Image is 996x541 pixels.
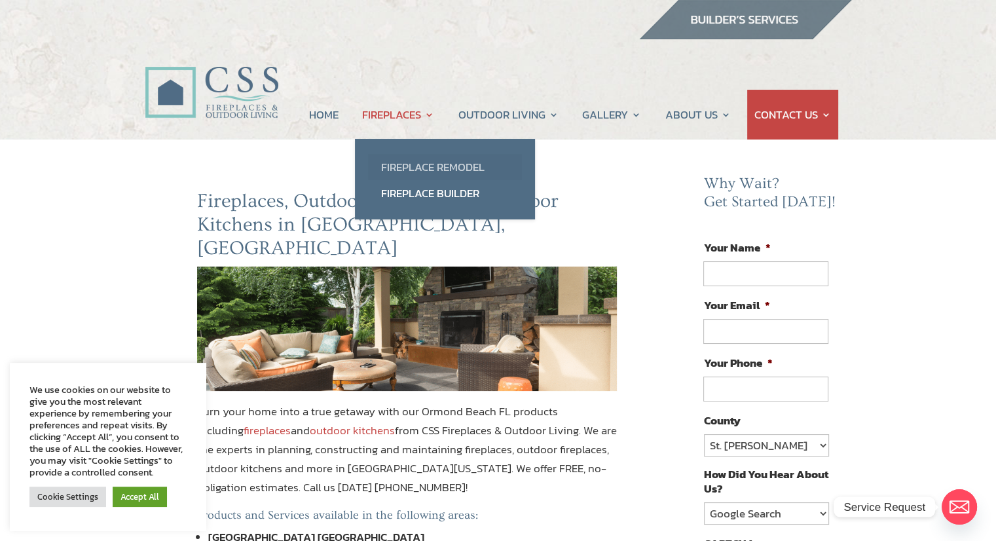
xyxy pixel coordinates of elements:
[703,356,772,370] label: Your Phone
[197,267,618,391] img: ormond-beach-fl
[703,298,769,312] label: Your Email
[29,487,106,507] a: Cookie Settings
[309,90,339,140] a: HOME
[362,90,434,140] a: FIREPLACES
[197,189,618,267] h2: Fireplaces, Outdoor Fireplaces, & Outdoor Kitchens in [GEOGRAPHIC_DATA], [GEOGRAPHIC_DATA]
[145,30,278,125] img: CSS Fireplaces & Outdoor Living (Formerly Construction Solutions & Supply)- Jacksonville Ormond B...
[942,489,977,525] a: Email
[310,422,395,439] a: outdoor kitchens
[638,27,852,44] a: builder services construction supply
[458,90,559,140] a: OUTDOOR LIVING
[703,467,828,496] label: How Did You Hear About Us?
[703,240,770,255] label: Your Name
[29,384,187,478] div: We use cookies on our website to give you the most relevant experience by remembering your prefer...
[244,422,291,439] a: fireplaces
[703,413,740,428] label: County
[665,90,730,140] a: ABOUT US
[113,487,167,507] a: Accept All
[368,154,522,180] a: Fireplace Remodel
[197,402,618,508] p: Turn your home into a true getaway with our Ormond Beach FL products including and from CSS Firep...
[10,363,206,531] div: Blocked (selector):
[703,175,838,217] h2: Why Wait? Get Started [DATE]!
[368,180,522,206] a: Fireplace Builder
[754,90,831,140] a: CONTACT US
[197,508,618,529] h5: Products and Services available in the following areas:
[582,90,641,140] a: GALLERY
